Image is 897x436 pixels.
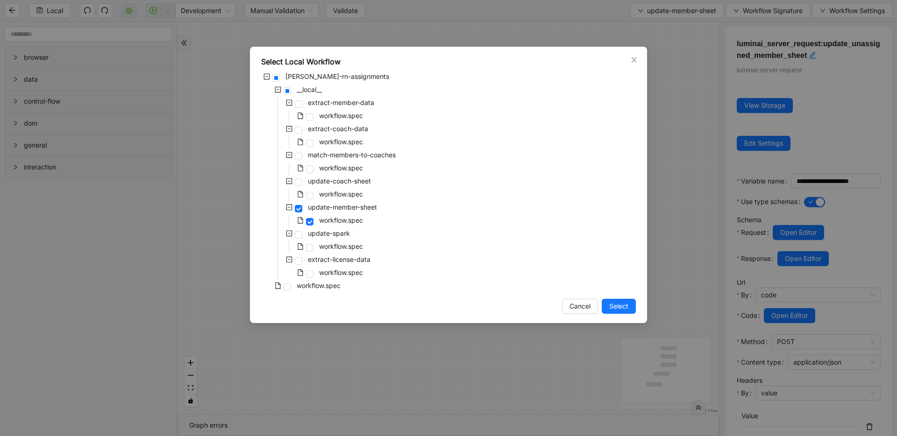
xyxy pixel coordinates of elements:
span: match-members-to-coaches [306,149,398,161]
span: workflow.spec [317,189,365,200]
span: update-member-sheet [306,202,379,213]
button: Close [629,55,639,65]
span: close [630,56,638,63]
span: extract-coach-data [308,125,368,133]
span: workflow.spec [319,190,363,198]
span: workflow.spec [317,241,365,252]
span: workflow.spec [319,138,363,146]
span: update-spark [306,228,352,239]
span: virta-rn-assignments [284,71,391,82]
span: minus-square [286,256,292,263]
div: Select Local Workflow [261,56,636,67]
span: update-coach-sheet [308,177,371,185]
span: workflow.spec [317,136,365,148]
span: minus-square [286,230,292,237]
span: workflow.spec [317,215,365,226]
span: [PERSON_NAME]-rn-assignments [285,72,389,80]
span: file [297,243,304,250]
span: file [297,191,304,197]
span: file [275,282,281,289]
span: update-member-sheet [308,203,377,211]
span: workflow.spec [297,281,341,289]
span: workflow.spec [319,268,363,276]
button: Cancel [562,299,598,314]
span: update-spark [308,229,350,237]
span: extract-member-data [308,98,374,106]
span: workflow.spec [319,216,363,224]
span: workflow.spec [317,162,365,174]
button: Select [602,299,636,314]
span: extract-license-data [306,254,372,265]
span: workflow.spec [317,110,365,121]
span: match-members-to-coaches [308,151,396,159]
span: minus-square [286,99,292,106]
span: file [297,165,304,171]
span: minus-square [263,73,270,80]
span: file [297,139,304,145]
span: Select [609,301,628,311]
span: extract-member-data [306,97,376,108]
span: file [297,269,304,276]
span: extract-license-data [308,255,370,263]
span: Cancel [570,301,591,311]
span: file [297,217,304,224]
span: workflow.spec [317,267,365,278]
span: minus-square [286,126,292,132]
span: extract-coach-data [306,123,370,134]
span: minus-square [275,86,281,93]
span: workflow.spec [295,280,342,291]
span: file [297,113,304,119]
span: __local__ [295,84,324,95]
span: workflow.spec [319,112,363,120]
span: minus-square [286,152,292,158]
span: workflow.spec [319,164,363,172]
span: update-coach-sheet [306,176,373,187]
span: __local__ [297,85,322,93]
span: minus-square [286,178,292,184]
span: minus-square [286,204,292,211]
span: workflow.spec [319,242,363,250]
